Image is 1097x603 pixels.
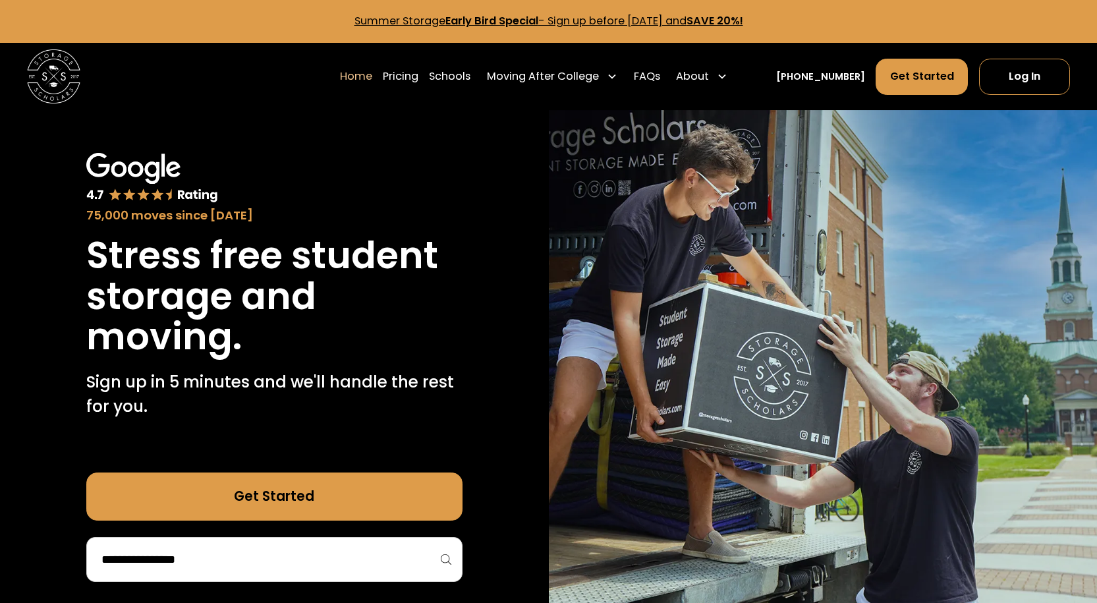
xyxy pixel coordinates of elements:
h1: Stress free student storage and moving. [86,235,463,357]
a: Home [340,58,372,96]
img: Google 4.7 star rating [86,153,218,203]
div: About [671,58,733,96]
img: Storage Scholars main logo [27,49,81,103]
a: Get Started [86,473,463,521]
p: Sign up in 5 minutes and we'll handle the rest for you. [86,370,463,418]
strong: Early Bird Special [445,13,538,28]
div: Moving After College [487,69,599,84]
a: home [27,49,81,103]
div: About [676,69,709,84]
a: Schools [429,58,470,96]
strong: SAVE 20%! [687,13,743,28]
div: 75,000 moves since [DATE] [86,206,463,225]
a: Pricing [383,58,418,96]
a: Get Started [876,59,968,95]
a: Log In [979,59,1071,95]
a: [PHONE_NUMBER] [776,70,865,84]
a: FAQs [634,58,660,96]
div: Moving After College [482,58,623,96]
a: Summer StorageEarly Bird Special- Sign up before [DATE] andSAVE 20%! [354,13,743,28]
